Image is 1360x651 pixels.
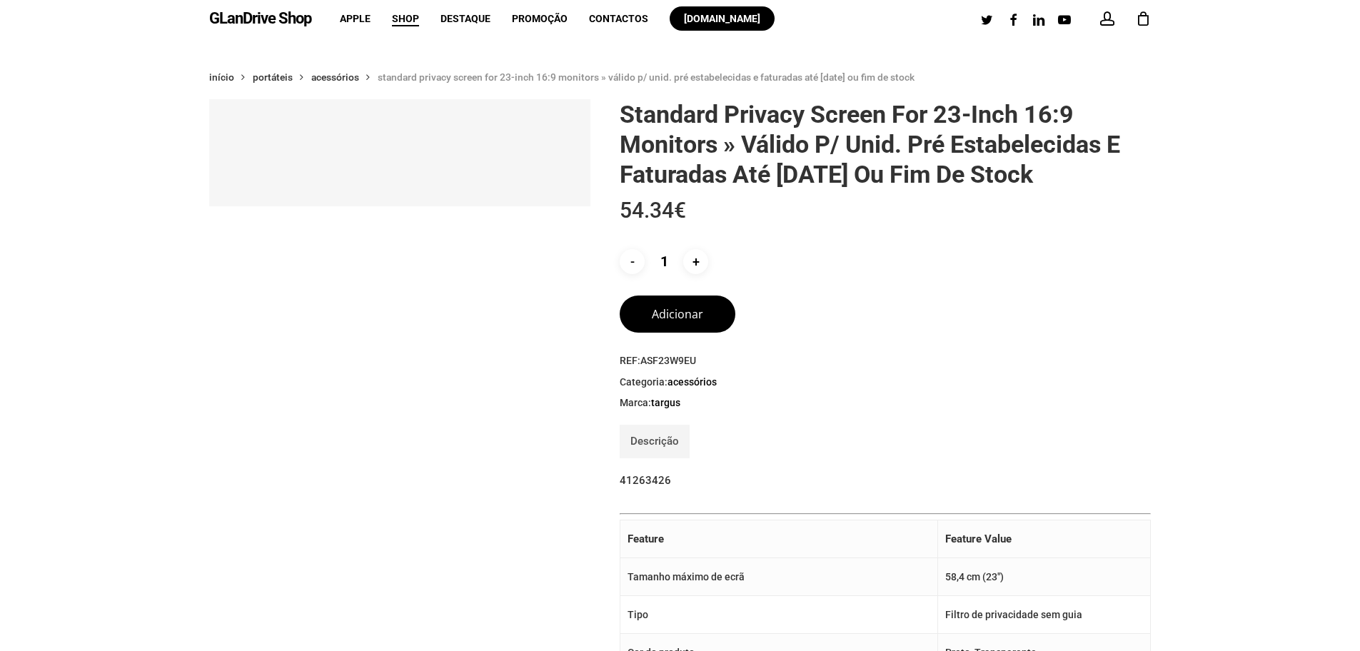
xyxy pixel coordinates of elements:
[620,469,1151,508] p: 41263426
[668,375,717,388] a: Acessórios
[651,396,680,409] a: Targus
[311,71,359,84] a: Acessórios
[620,375,1151,390] span: Categoria:
[620,198,686,223] bdi: 54.34
[340,14,371,24] a: Apple
[674,198,686,223] span: €
[684,13,760,24] span: [DOMAIN_NAME]
[938,596,1151,634] td: Filtro de privacidade sem guia
[620,596,938,634] td: Tipo
[630,425,679,458] a: Descrição
[253,71,293,84] a: Portáteis
[620,296,735,333] button: Adicionar
[620,520,938,558] th: Feature
[670,14,775,24] a: [DOMAIN_NAME]
[209,71,234,84] a: Início
[378,71,915,83] span: Standard Privacy Screen for 23-inch 16:9 monitors » válido p/ unid. pré estabelecidas e faturadas...
[512,14,568,24] a: Promoção
[620,249,645,274] input: -
[938,558,1151,596] td: 58,4 cm (23″)
[620,396,1151,410] span: Marca:
[392,13,419,24] span: Shop
[392,14,419,24] a: Shop
[512,13,568,24] span: Promoção
[440,13,490,24] span: Destaque
[589,14,648,24] a: Contactos
[620,99,1151,189] h1: Standard Privacy Screen for 23-inch 16:9 monitors » válido p/ unid. pré estabelecidas e faturadas...
[209,11,311,26] a: GLanDrive Shop
[938,520,1151,558] th: Feature Value
[589,13,648,24] span: Contactos
[683,249,708,274] input: +
[648,249,680,274] input: Product quantity
[620,558,938,596] td: Tamanho máximo de ecrã
[340,13,371,24] span: Apple
[640,355,696,366] span: ASF23W9EU
[620,354,1151,368] span: REF:
[440,14,490,24] a: Destaque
